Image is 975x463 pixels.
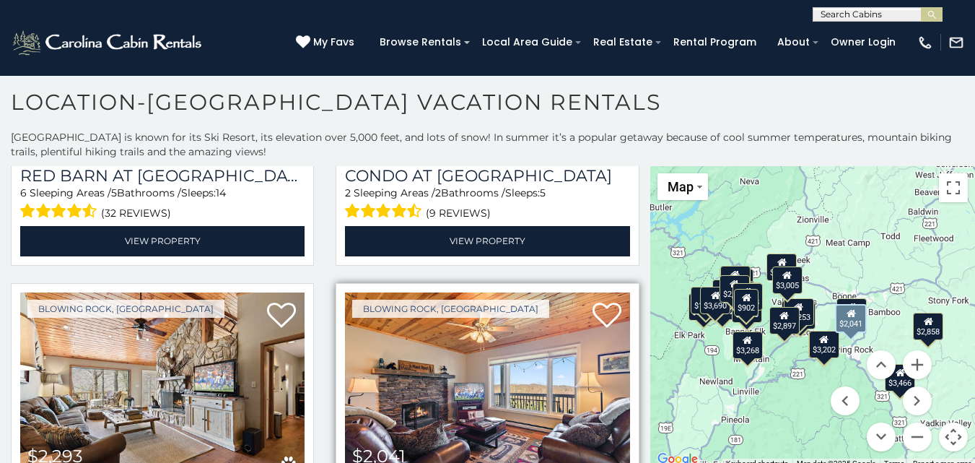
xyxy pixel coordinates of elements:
a: Blowing Rock, [GEOGRAPHIC_DATA] [27,300,224,318]
img: phone-regular-white.png [917,35,933,51]
span: My Favs [313,35,354,50]
a: Add to favorites [593,301,621,332]
div: Sleeping Areas / Bathrooms / Sleeps: [345,186,629,222]
a: My Favs [296,35,358,51]
div: $2,270 [836,298,867,325]
span: (32 reviews) [101,204,171,222]
a: Add to favorites [267,301,296,332]
img: White-1-2.png [11,28,206,57]
span: 14 [216,186,226,199]
a: Red Barn at [GEOGRAPHIC_DATA] [20,166,305,186]
div: $2,712 [707,292,738,319]
button: Toggle fullscreen view [939,173,968,202]
span: Map [668,179,694,194]
span: 5 [540,186,546,199]
a: View Property [20,226,305,256]
div: $2,897 [769,307,799,334]
div: $3,268 [733,331,763,358]
div: $5,253 [784,298,814,325]
a: Blowing Rock, [GEOGRAPHIC_DATA] [352,300,549,318]
h3: Red Barn at Tiffanys Estate [20,166,305,186]
div: $2,858 [913,312,943,339]
span: 2 [345,186,351,199]
a: Browse Rentals [372,31,468,53]
button: Move up [867,350,896,379]
button: Map camera controls [939,423,968,451]
div: $902 [734,288,758,316]
a: Real Estate [586,31,660,53]
button: Move right [903,386,932,415]
h3: Condo at Pinnacle Inn Resort [345,166,629,186]
span: 6 [20,186,27,199]
div: $1,898 [733,283,763,311]
div: $3,202 [809,330,839,358]
a: View Property [345,226,629,256]
img: mail-regular-white.png [948,35,964,51]
a: Rental Program [666,31,764,53]
div: $2,041 [835,304,867,333]
span: 5 [111,186,117,199]
a: Condo at [GEOGRAPHIC_DATA] [345,166,629,186]
div: $3,690 [700,286,730,313]
div: $5,421 [766,254,797,281]
a: Local Area Guide [475,31,580,53]
div: Sleeping Areas / Bathrooms / Sleeps: [20,186,305,222]
div: $2,725 [785,301,816,329]
div: $3,005 [772,267,803,294]
div: $1,451 [691,286,721,313]
div: $2,761 [719,275,749,303]
div: $1,317 [720,265,751,293]
div: $2,586 [688,293,718,320]
a: Owner Login [823,31,903,53]
button: Zoom in [903,350,932,379]
button: Move down [867,423,896,451]
div: $3,110 [732,295,762,323]
button: Move left [831,386,860,415]
button: Change map style [657,173,708,200]
span: (9 reviews) [426,204,491,222]
span: 2 [435,186,441,199]
a: About [770,31,817,53]
button: Zoom out [903,423,932,451]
